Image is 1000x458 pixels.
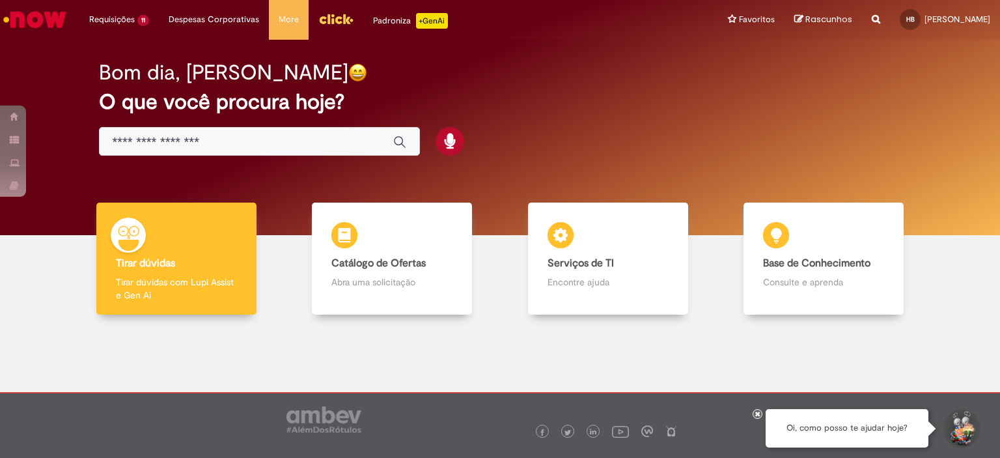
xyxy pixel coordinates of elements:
[99,61,348,84] h2: Bom dia, [PERSON_NAME]
[1,7,68,33] img: ServiceNow
[137,15,149,26] span: 11
[285,203,501,315] a: Catálogo de Ofertas Abra uma solicitação
[279,13,299,26] span: More
[906,15,915,23] span: HB
[116,276,237,302] p: Tirar dúvidas com Lupi Assist e Gen Ai
[539,429,546,436] img: logo_footer_facebook.png
[564,429,571,436] img: logo_footer_twitter.png
[739,13,775,26] span: Favoritos
[665,425,677,437] img: logo_footer_naosei.png
[766,409,928,448] div: Oi, como posso te ajudar hoje?
[794,14,852,26] a: Rascunhos
[548,276,669,289] p: Encontre ajuda
[169,13,259,26] span: Despesas Corporativas
[348,63,367,82] img: happy-face.png
[641,425,653,437] img: logo_footer_workplace.png
[68,203,285,315] a: Tirar dúvidas Tirar dúvidas com Lupi Assist e Gen Ai
[89,13,135,26] span: Requisições
[286,407,361,433] img: logo_footer_ambev_rotulo_gray.png
[941,409,980,448] button: Iniciar Conversa de Suporte
[99,91,902,113] h2: O que você procura hoje?
[612,423,629,440] img: logo_footer_youtube.png
[318,9,354,29] img: click_logo_yellow_360x200.png
[924,14,990,25] span: [PERSON_NAME]
[805,13,852,25] span: Rascunhos
[763,257,870,270] b: Base de Conhecimento
[500,203,716,315] a: Serviços de TI Encontre ajuda
[716,203,932,315] a: Base de Conhecimento Consulte e aprenda
[331,257,426,270] b: Catálogo de Ofertas
[416,13,448,29] p: +GenAi
[763,276,884,289] p: Consulte e aprenda
[548,257,614,270] b: Serviços de TI
[331,276,452,289] p: Abra uma solicitação
[116,257,175,270] b: Tirar dúvidas
[373,13,448,29] div: Padroniza
[590,429,596,437] img: logo_footer_linkedin.png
